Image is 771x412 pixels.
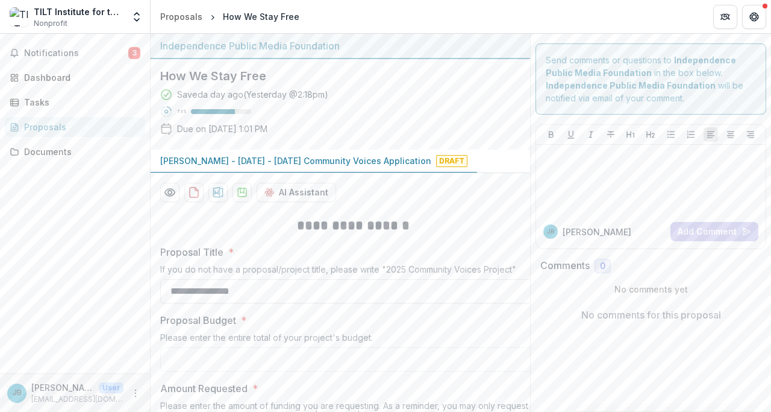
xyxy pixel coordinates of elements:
[34,18,67,29] span: Nonprofit
[99,382,123,393] p: User
[5,68,145,87] a: Dashboard
[24,145,136,158] div: Documents
[704,127,718,142] button: Align Left
[24,71,136,84] div: Dashboard
[742,5,766,29] button: Get Help
[257,183,336,202] button: AI Assistant
[160,332,546,347] div: Please enter the entire total of your project's budget.
[24,121,136,133] div: Proposals
[723,127,738,142] button: Align Center
[177,107,186,116] p: 73 %
[563,226,631,238] p: [PERSON_NAME]
[623,127,638,142] button: Heading 1
[155,8,304,25] nav: breadcrumb
[155,8,207,25] a: Proposals
[670,222,758,241] button: Add Comment
[436,155,467,167] span: Draft
[31,394,123,405] p: [EMAIL_ADDRESS][DOMAIN_NAME]
[160,381,248,396] p: Amount Requested
[223,10,299,23] div: How We Stay Free
[604,127,618,142] button: Strike
[713,5,737,29] button: Partners
[128,386,143,401] button: More
[128,47,140,59] span: 3
[13,389,22,397] div: James Britt
[664,127,678,142] button: Bullet List
[5,92,145,112] a: Tasks
[233,183,252,202] button: download-proposal
[10,7,29,27] img: TILT Institute for the Contemporary Image
[184,183,204,202] button: download-proposal
[643,127,658,142] button: Heading 2
[5,117,145,137] a: Proposals
[177,122,267,135] p: Due on [DATE] 1:01 PM
[5,43,145,63] button: Notifications3
[546,80,716,90] strong: Independence Public Media Foundation
[160,154,431,167] p: [PERSON_NAME] - [DATE] - [DATE] Community Voices Application
[177,88,328,101] div: Saved a day ago ( Yesterday @ 2:18pm )
[540,283,761,296] p: No comments yet
[160,245,223,259] p: Proposal Title
[24,96,136,109] div: Tasks
[5,142,145,162] a: Documents
[24,48,128,59] span: Notifications
[160,69,501,83] h2: How We Stay Free
[600,261,605,271] span: 0
[544,127,558,142] button: Bold
[160,10,202,23] div: Proposals
[540,260,590,271] h2: Comments
[160,313,236,328] p: Proposal Budget
[208,183,228,202] button: download-proposal
[535,43,766,115] div: Send comments or questions to in the box below. will be notified via email of your comment.
[684,127,698,142] button: Ordered List
[743,127,758,142] button: Align Right
[581,308,721,322] p: No comments for this proposal
[160,264,546,279] div: If you do not have a proposal/project title, please write "2025 Community Voices Project"
[160,39,520,53] div: Independence Public Media Foundation
[547,229,554,235] div: James Britt
[584,127,598,142] button: Italicize
[160,183,179,202] button: Preview 92a2cd11-73f4-4340-8a1d-a66f61ada054-0.pdf
[34,5,123,18] div: TILT Institute for the Contemporary Image
[128,5,145,29] button: Open entity switcher
[564,127,578,142] button: Underline
[31,381,94,394] p: [PERSON_NAME]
